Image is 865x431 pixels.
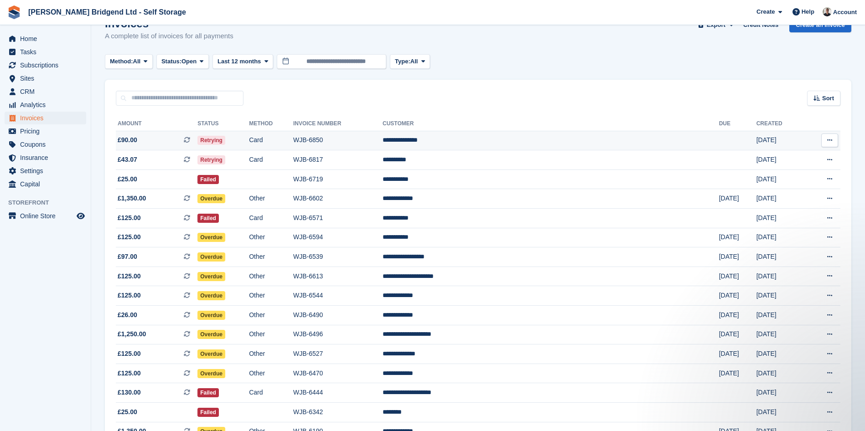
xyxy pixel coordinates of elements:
[249,344,293,364] td: Other
[756,364,805,383] td: [DATE]
[249,189,293,209] td: Other
[105,31,233,41] p: A complete list of invoices for all payments
[118,174,137,184] span: £25.00
[20,178,75,190] span: Capital
[293,228,383,247] td: WJB-6594
[249,209,293,228] td: Card
[118,329,146,339] span: £1,250.00
[118,252,137,262] span: £97.00
[8,198,91,207] span: Storefront
[197,117,249,131] th: Status
[197,388,219,397] span: Failed
[212,54,273,69] button: Last 12 months
[118,135,137,145] span: £90.00
[293,383,383,403] td: WJB-6444
[719,306,756,325] td: [DATE]
[161,57,181,66] span: Status:
[118,213,141,223] span: £125.00
[756,150,805,170] td: [DATE]
[20,59,75,72] span: Subscriptions
[197,349,225,359] span: Overdue
[696,17,736,32] button: Export
[293,247,383,267] td: WJB-6539
[249,364,293,383] td: Other
[5,85,86,98] a: menu
[197,291,225,300] span: Overdue
[249,325,293,344] td: Other
[802,7,814,16] span: Help
[293,189,383,209] td: WJB-6602
[5,112,86,124] a: menu
[5,138,86,151] a: menu
[20,138,75,151] span: Coupons
[5,151,86,164] a: menu
[20,85,75,98] span: CRM
[197,175,219,184] span: Failed
[756,228,805,247] td: [DATE]
[20,32,75,45] span: Home
[118,291,141,300] span: £125.00
[5,164,86,177] a: menu
[789,17,851,32] a: Create an Invoice
[756,306,805,325] td: [DATE]
[756,267,805,286] td: [DATE]
[156,54,209,69] button: Status: Open
[118,349,141,359] span: £125.00
[756,247,805,267] td: [DATE]
[719,267,756,286] td: [DATE]
[105,54,153,69] button: Method: All
[293,403,383,422] td: WJB-6342
[5,72,86,85] a: menu
[756,383,805,403] td: [DATE]
[197,272,225,281] span: Overdue
[249,383,293,403] td: Card
[197,233,225,242] span: Overdue
[5,32,86,45] a: menu
[20,125,75,138] span: Pricing
[756,169,805,189] td: [DATE]
[118,232,141,242] span: £125.00
[293,117,383,131] th: Invoice Number
[197,369,225,378] span: Overdue
[756,209,805,228] td: [DATE]
[833,8,857,17] span: Account
[249,131,293,150] td: Card
[197,194,225,203] span: Overdue
[719,286,756,306] td: [DATE]
[20,164,75,177] span: Settings
[197,214,219,223] span: Failed
[756,344,805,364] td: [DATE]
[756,117,805,131] th: Created
[20,151,75,164] span: Insurance
[7,5,21,19] img: stora-icon-8386f47178a22dfd0bd8f6a31ec36ba5ce8667c1dd55bd0f319d3a0aa187defe.svg
[719,364,756,383] td: [DATE]
[20,98,75,111] span: Analytics
[75,210,86,221] a: Preview store
[20,46,75,58] span: Tasks
[116,117,197,131] th: Amount
[197,330,225,339] span: Overdue
[118,407,137,417] span: £25.00
[719,117,756,131] th: Due
[822,94,834,103] span: Sort
[390,54,430,69] button: Type: All
[756,7,775,16] span: Create
[110,57,133,66] span: Method:
[293,209,383,228] td: WJB-6571
[719,228,756,247] td: [DATE]
[293,267,383,286] td: WJB-6613
[293,306,383,325] td: WJB-6490
[20,72,75,85] span: Sites
[118,369,141,378] span: £125.00
[197,311,225,320] span: Overdue
[133,57,141,66] span: All
[740,17,782,32] a: Credit Notes
[756,286,805,306] td: [DATE]
[5,210,86,222] a: menu
[197,252,225,262] span: Overdue
[719,247,756,267] td: [DATE]
[5,98,86,111] a: menu
[293,169,383,189] td: WJB-6719
[756,325,805,344] td: [DATE]
[293,286,383,306] td: WJB-6544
